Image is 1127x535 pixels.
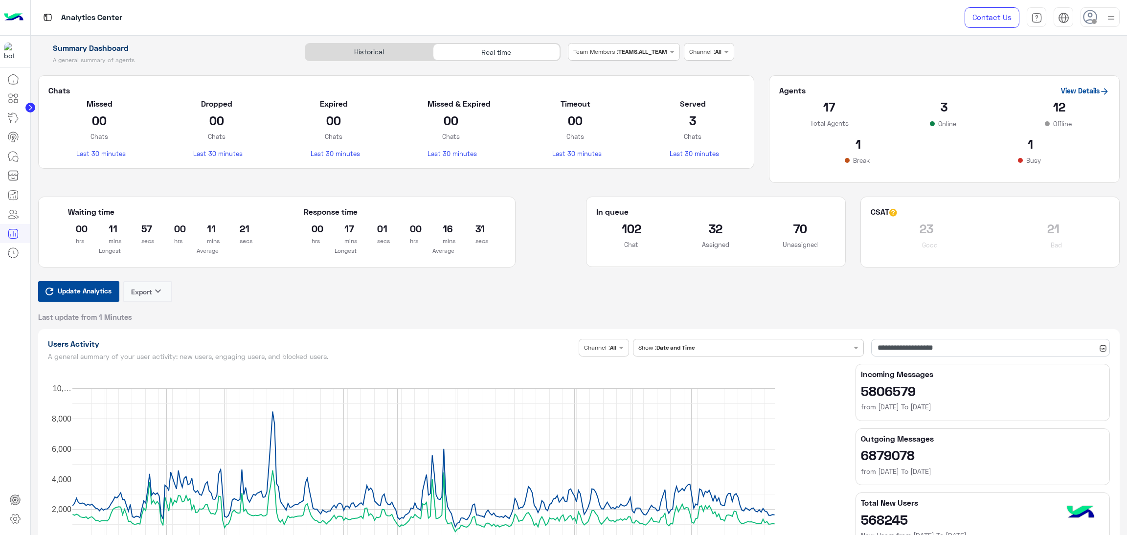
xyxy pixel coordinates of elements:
a: tab [1027,7,1046,28]
h5: Missed & Expired [428,99,474,109]
h2: 32 [681,221,751,236]
h2: 00 [76,221,77,236]
h5: Agents [779,86,806,95]
img: hulul-logo.png [1063,496,1098,530]
p: hrs [410,236,411,246]
h5: Missed [76,99,123,109]
h2: 70 [766,221,835,236]
h5: Timeout [552,99,599,109]
h6: from [DATE] To [DATE] [861,402,1104,412]
p: hrs [174,236,176,246]
h2: 3 [670,112,716,128]
p: hrs [312,236,313,246]
span: Last update from 1 Minutes [38,312,132,322]
p: Last 30 minutes [428,149,474,158]
p: Chats [311,132,357,141]
p: Average [166,246,250,256]
h2: 23 [871,221,983,236]
p: Bad [1049,240,1064,250]
h5: Waiting time [68,207,250,217]
b: All [715,48,721,55]
p: Offline [1051,119,1074,129]
p: secs [377,236,379,246]
a: Contact Us [965,7,1019,28]
p: secs [141,236,143,246]
text: 4,000 [51,475,71,484]
button: Update Analytics [38,281,119,302]
text: 2,000 [51,505,71,513]
p: mins [207,236,208,246]
h2: 568245 [861,512,1104,527]
h2: 17 [344,221,346,236]
p: Busy [1024,156,1043,165]
h5: Served [670,99,716,109]
text: 6,000 [51,445,71,453]
h5: A general summary of agents [38,56,294,64]
h1: Summary Dashboard [38,43,294,53]
h2: 01 [377,221,379,236]
p: mins [109,236,110,246]
p: hrs [76,236,77,246]
p: Chats [193,132,240,141]
img: tab [42,11,54,23]
p: Online [936,119,958,129]
p: Last 30 minutes [193,149,240,158]
h5: Chats [48,86,744,95]
p: Good [920,240,940,250]
h2: 00 [193,112,240,128]
h2: 17 [779,99,879,114]
a: View Details [1061,87,1109,95]
h2: 6879078 [861,447,1104,463]
h5: Incoming Messages [861,369,1104,379]
h1: Users Activity [48,339,575,349]
h2: 21 [997,221,1109,236]
h5: Dropped [193,99,240,109]
p: Longest [68,246,152,256]
img: tab [1058,12,1069,23]
p: Chats [552,132,599,141]
h2: 00 [428,112,474,128]
h2: 00 [174,221,176,236]
p: Longest [304,246,387,256]
h6: from [DATE] To [DATE] [861,467,1104,476]
p: Chats [76,132,123,141]
p: Last 30 minutes [311,149,357,158]
h5: Outgoing Messages [861,434,1104,444]
p: secs [475,236,477,246]
img: Logo [4,7,23,28]
h2: 00 [311,112,357,128]
h2: 00 [312,221,313,236]
p: Last 30 minutes [670,149,716,158]
div: Historical [305,44,432,61]
p: Analytics Center [61,11,122,24]
h2: 21 [240,221,241,236]
h2: 00 [552,112,599,128]
i: keyboard_arrow_down [152,285,164,297]
h5: CSAT [871,207,897,217]
h5: Total New Users [861,498,1104,508]
button: Exportkeyboard_arrow_down [123,281,172,302]
p: secs [240,236,241,246]
p: mins [344,236,346,246]
h5: A general summary of your user activity: new users, engaging users, and blocked users. [48,353,575,360]
p: Chat [596,240,666,249]
img: tab [1031,12,1042,23]
h2: 11 [109,221,110,236]
text: 10,… [52,384,71,393]
text: 8,000 [51,415,71,423]
b: TEAMS.ALL_TEAM [618,48,667,55]
h5: Response time [304,207,358,217]
p: Average [402,246,486,256]
p: Last 30 minutes [76,149,123,158]
img: profile [1105,12,1117,24]
h2: 16 [443,221,444,236]
div: Real time [433,44,560,61]
h2: 00 [76,112,123,128]
p: Assigned [681,240,751,249]
img: 1403182699927242 [4,43,22,60]
h2: 1 [779,136,937,152]
h2: 31 [475,221,477,236]
h2: 3 [894,99,994,114]
p: mins [443,236,444,246]
h2: 11 [207,221,208,236]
